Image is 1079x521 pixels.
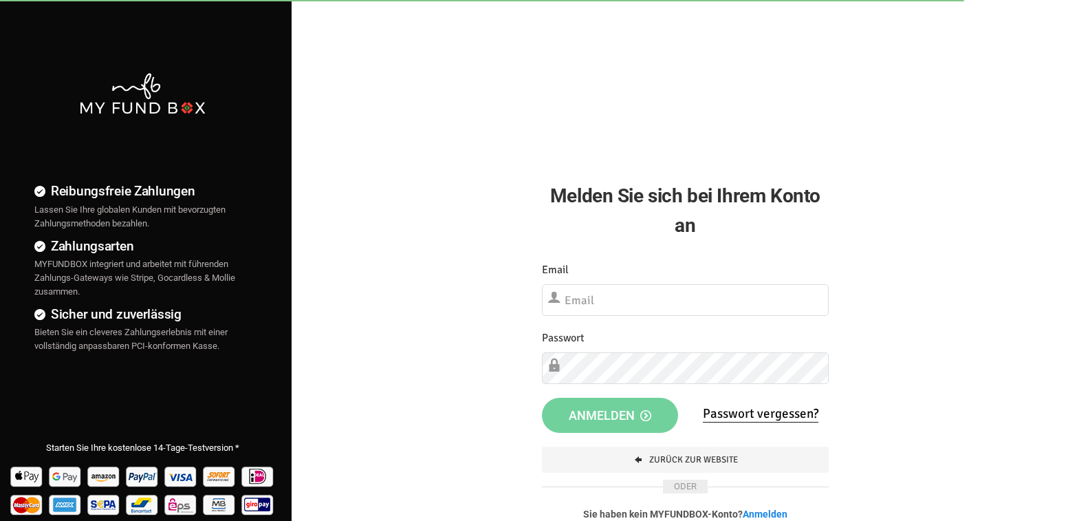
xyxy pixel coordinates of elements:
img: Bancontact Pay [124,490,161,518]
h2: Melden Sie sich bei Ihrem Konto an [542,181,829,240]
img: mb Pay [201,490,238,518]
span: ODER [663,480,708,493]
img: EPS Pay [163,490,199,518]
h4: Zahlungsarten [34,236,250,256]
img: Ideal Pay [240,462,276,490]
img: Amazon [86,462,122,490]
p: Sie haben kein MYFUNDBOX-Konto? [542,507,829,521]
label: Email [542,262,569,279]
img: sepa Pay [86,490,122,518]
img: Google Pay [47,462,84,490]
img: mfbwhite.png [78,72,206,116]
input: Email [542,284,829,316]
img: Paypal [124,462,161,490]
span: Anmelden [569,408,651,423]
a: Anmelden [743,509,787,520]
button: Anmelden [542,398,678,434]
span: Bieten Sie ein cleveres Zahlungserlebnis mit einer vollständig anpassbaren PCI-konformen Kasse. [34,327,228,351]
label: Passwort [542,330,585,347]
a: Passwort vergessen? [703,405,818,423]
a: Zurück zur Website [542,447,829,473]
img: Sofort Pay [201,462,238,490]
img: Apple Pay [9,462,45,490]
img: american_express Pay [47,490,84,518]
img: giropay [240,490,276,518]
h4: Reibungsfreie Zahlungen [34,181,250,201]
img: Mastercard Pay [9,490,45,518]
span: MYFUNDBOX integriert und arbeitet mit führenden Zahlungs-Gateways wie Stripe, Gocardless & Mollie... [34,259,235,297]
img: Visa [163,462,199,490]
span: Lassen Sie Ihre globalen Kunden mit bevorzugten Zahlungsmethoden bezahlen. [34,204,226,228]
h4: Sicher und zuverlässig [34,304,250,324]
